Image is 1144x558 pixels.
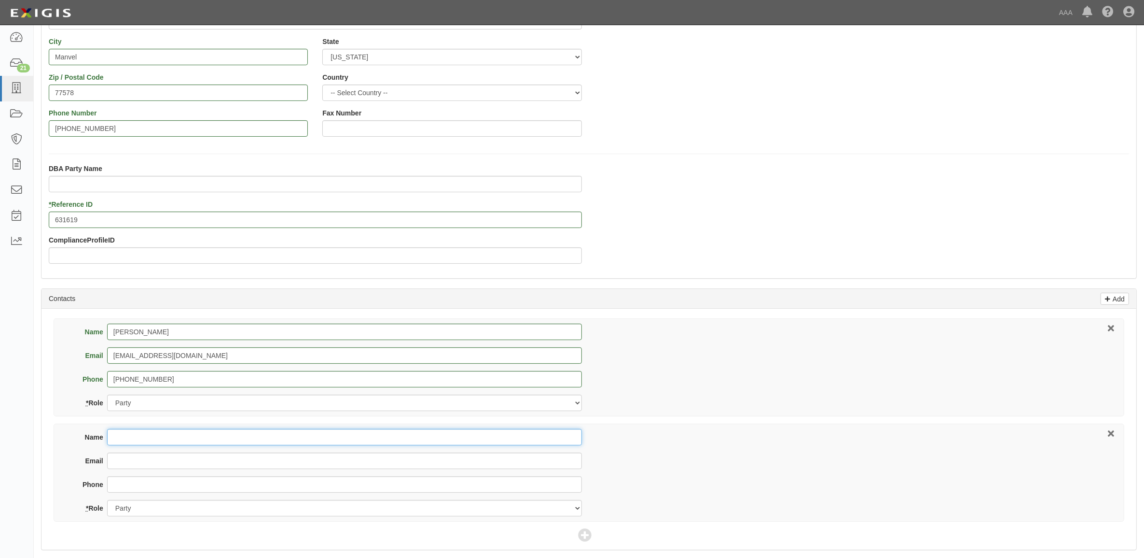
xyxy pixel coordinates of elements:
[71,456,107,466] label: Email
[71,480,107,489] label: Phone
[86,504,88,512] abbr: required
[49,164,102,173] label: DBA Party Name
[322,37,339,46] label: State
[49,108,97,118] label: Phone Number
[17,64,30,72] div: 21
[71,503,107,513] label: Role
[1054,3,1077,22] a: AAA
[49,200,51,208] abbr: required
[1102,7,1114,18] i: Help Center - Complianz
[578,529,600,543] span: Add Contact
[41,289,1136,309] div: Contacts
[7,4,74,22] img: logo-5460c22ac91f19d4615b14bd174203de0afe785f0fc80cf4dbbc73dc1793850b.png
[1110,293,1125,304] p: Add
[49,37,61,46] label: City
[322,108,361,118] label: Fax Number
[71,351,107,360] label: Email
[322,72,348,82] label: Country
[49,200,93,209] label: Reference ID
[1101,293,1129,305] a: Add
[49,72,104,82] label: Zip / Postal Code
[71,432,107,442] label: Name
[71,398,107,408] label: Role
[71,374,107,384] label: Phone
[49,235,115,245] label: ComplianceProfileID
[71,327,107,337] label: Name
[86,399,88,407] abbr: required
